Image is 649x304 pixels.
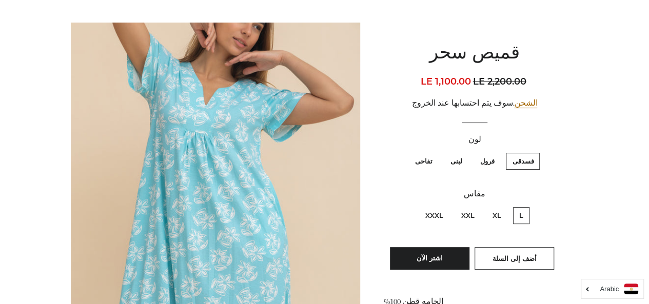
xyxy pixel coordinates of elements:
[474,153,500,170] label: فرول
[383,188,565,200] label: مقاس
[506,153,540,170] label: فسدقى
[408,153,438,170] label: تفاحى
[383,133,565,146] label: لون
[383,97,565,110] div: .سوف يتم احتسابها عند الخروج
[600,286,619,292] i: Arabic
[513,207,529,224] label: L
[475,247,554,270] button: أضف إلى السلة
[514,98,537,108] a: الشحن
[586,283,638,294] a: Arabic
[486,207,507,224] label: XL
[455,207,481,224] label: XXL
[390,247,469,270] button: اشتر الآن
[419,207,449,224] label: XXXL
[492,254,536,262] span: أضف إلى السلة
[383,41,565,67] h1: قميص سحر
[444,153,468,170] label: لبنى
[473,74,528,89] span: LE 2,200.00
[420,76,470,87] span: LE 1,100.00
